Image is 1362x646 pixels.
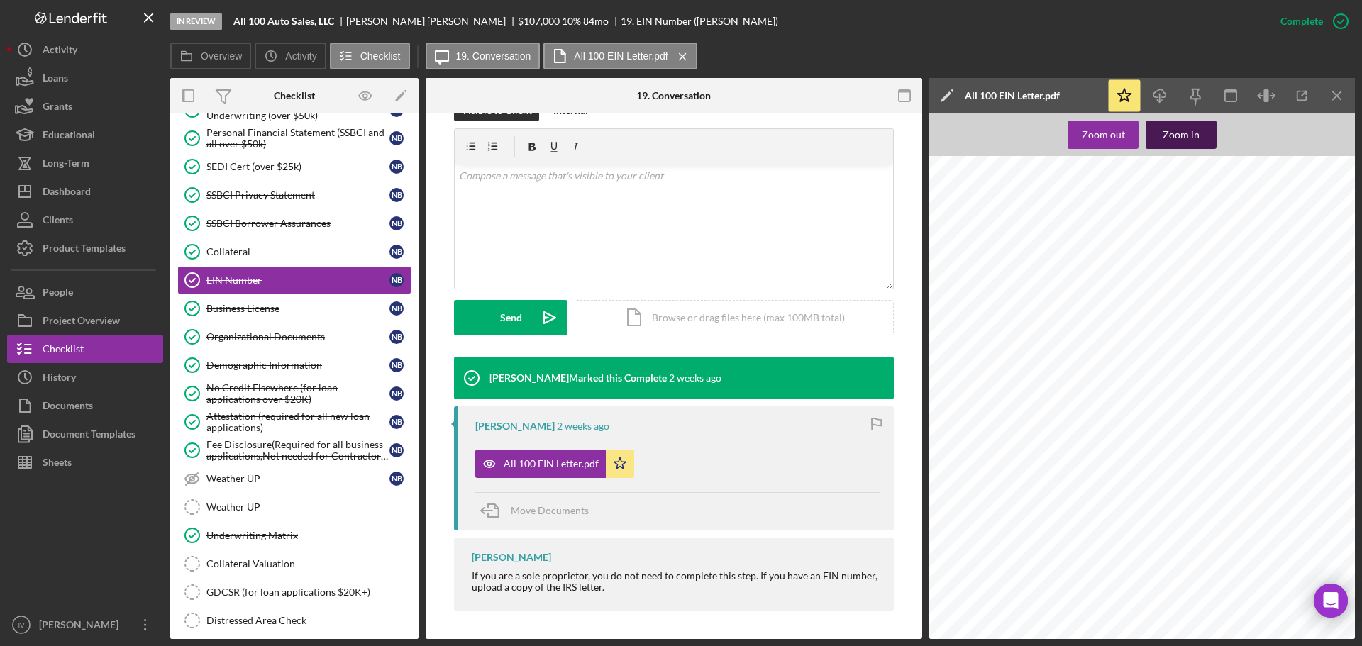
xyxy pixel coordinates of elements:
div: Attestation (required for all new loan applications) [206,411,389,433]
div: Organizational Documents [206,331,389,343]
div: [PERSON_NAME] [35,611,128,642]
div: Distressed Area Check [206,615,411,626]
div: SSBCI Borrower Assurances [206,218,389,229]
time: 2025-09-15 13:54 [669,372,721,384]
div: GDCSR (for loan applications $20K+) [206,586,411,598]
div: N B [389,131,404,145]
a: EIN NumberNB [177,266,411,294]
label: All 100 EIN Letter.pdf [574,50,668,62]
div: In Review [170,13,222,30]
button: Project Overview [7,306,163,335]
button: Move Documents [475,493,603,528]
label: Overview [201,50,242,62]
div: Weather UP [206,473,389,484]
a: Underwriting Matrix [177,521,411,550]
div: All 100 EIN Letter.pdf [504,458,599,469]
div: Activity [43,35,77,67]
a: People [7,278,163,306]
div: EIN Number [206,274,389,286]
div: 19. EIN Number ([PERSON_NAME]) [621,16,778,27]
div: 84 mo [583,16,609,27]
div: Fee Disclosure(Required for all business applications,Not needed for Contractor loans) [206,439,389,462]
div: Personal Financial Statement (SSBCI and all over $50k) [206,127,389,150]
div: Complete [1280,7,1323,35]
div: N B [389,386,404,401]
div: Product Templates [43,234,126,266]
div: [PERSON_NAME] [PERSON_NAME] [346,16,518,27]
a: SSBCI Borrower AssurancesNB [177,209,411,238]
div: Long-Term [43,149,89,181]
div: N B [389,472,404,486]
button: Document Templates [7,420,163,448]
div: [PERSON_NAME] Marked this Complete [489,372,667,384]
button: Long-Term [7,149,163,177]
button: All 100 EIN Letter.pdf [475,450,634,478]
div: Open Intercom Messenger [1314,584,1348,618]
span: $107,000 [518,15,560,27]
button: Checklist [330,43,410,69]
a: Attestation (required for all new loan applications)NB [177,408,411,436]
a: Collateral Valuation [177,550,411,578]
div: Sheets [43,448,72,480]
div: Educational [43,121,95,152]
button: Educational [7,121,163,149]
a: SEDI Cert (over $25k)NB [177,152,411,181]
button: Overview [170,43,251,69]
a: Distressed Area Check [177,606,411,635]
div: Dashboard [43,177,91,209]
button: Dashboard [7,177,163,206]
label: Activity [285,50,316,62]
button: 19. Conversation [426,43,541,69]
a: Demographic InformationNB [177,351,411,379]
div: 10 % [562,16,581,27]
a: Fee Disclosure(Required for all business applications,Not needed for Contractor loans)NB [177,436,411,464]
div: N B [389,330,404,344]
a: SSBCI Privacy StatementNB [177,181,411,209]
a: Clients [7,206,163,234]
div: Demographic Information [206,360,389,371]
div: 19. Conversation [636,90,711,101]
div: Underwriting Matrix [206,530,411,541]
div: Document Templates [43,420,135,452]
button: Checklist [7,335,163,363]
div: Project Overview [43,306,120,338]
a: Weather UPNB [177,464,411,493]
button: Complete [1266,7,1355,35]
button: Documents [7,391,163,420]
div: Zoom out [1082,121,1125,149]
time: 2025-09-15 13:54 [557,421,609,432]
div: Checklist [274,90,315,101]
div: N B [389,216,404,230]
div: [PERSON_NAME] [475,421,555,432]
button: Loans [7,64,163,92]
div: N B [389,358,404,372]
a: Organizational DocumentsNB [177,323,411,351]
div: No Credit Elsewhere (for loan applications over $20K) [206,382,389,405]
div: N B [389,443,404,457]
a: GDCSR (for loan applications $20K+) [177,578,411,606]
div: Documents [43,391,93,423]
a: Weather UP [177,493,411,521]
a: CollateralNB [177,238,411,266]
label: Checklist [360,50,401,62]
a: No Credit Elsewhere (for loan applications over $20K)NB [177,379,411,408]
button: Product Templates [7,234,163,262]
button: Activity [7,35,163,64]
div: Checklist [43,335,84,367]
text: IV [18,621,25,629]
div: Grants [43,92,72,124]
div: N B [389,160,404,174]
div: N B [389,415,404,429]
a: Business LicenseNB [177,294,411,323]
div: N B [389,245,404,259]
button: All 100 EIN Letter.pdf [543,43,697,69]
div: N B [389,273,404,287]
div: If you are a sole proprietor, you do not need to complete this step. If you have an EIN number, u... [472,570,880,593]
